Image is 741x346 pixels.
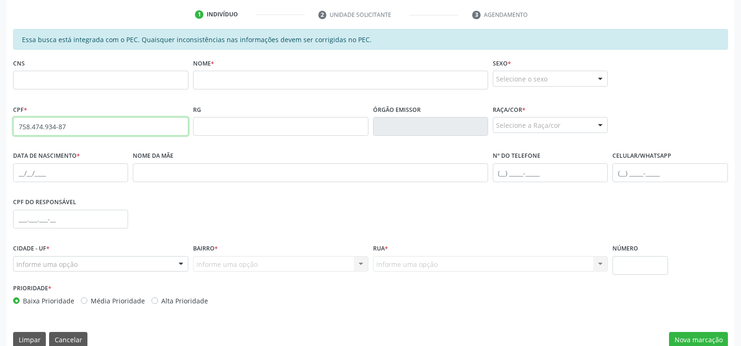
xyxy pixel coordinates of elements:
[612,163,727,182] input: (__) _____-_____
[13,210,128,228] input: ___.___.___-__
[13,163,128,182] input: __/__/____
[13,103,27,117] label: CPF
[373,103,421,117] label: Órgão emissor
[195,10,203,19] div: 1
[493,103,525,117] label: Raça/cor
[193,242,218,256] label: Bairro
[13,29,728,50] div: Essa busca está integrada com o PEC. Quaisquer inconsistências nas informações devem ser corrigid...
[13,281,51,296] label: Prioridade
[16,259,78,269] span: Informe uma opção
[91,296,145,306] label: Média Prioridade
[496,74,547,84] span: Selecione o sexo
[612,149,671,163] label: Celular/WhatsApp
[13,195,76,210] label: CPF do responsável
[133,149,173,163] label: Nome da mãe
[13,56,25,71] label: CNS
[496,120,561,130] span: Selecione a Raça/cor
[23,296,74,306] label: Baixa Prioridade
[207,10,238,19] div: Indivíduo
[193,56,214,71] label: Nome
[493,163,608,182] input: (__) _____-_____
[612,242,638,256] label: Número
[373,242,388,256] label: Rua
[493,149,540,163] label: Nº do Telefone
[13,149,80,163] label: Data de nascimento
[193,103,201,117] label: RG
[13,242,50,256] label: Cidade - UF
[161,296,208,306] label: Alta Prioridade
[493,56,511,71] label: Sexo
